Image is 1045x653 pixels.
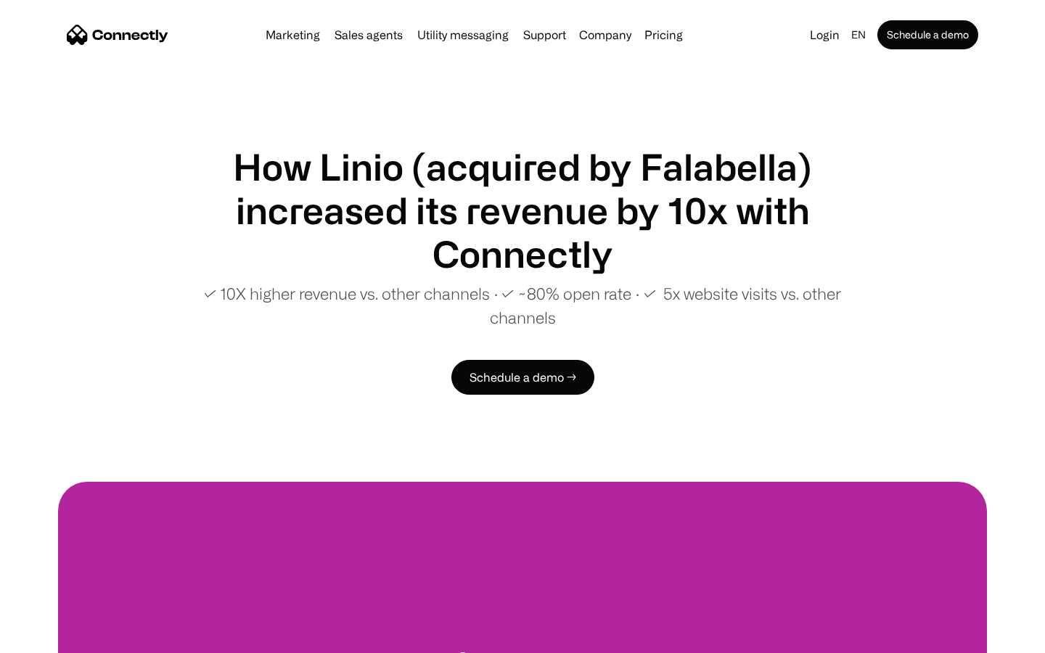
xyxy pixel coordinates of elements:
[451,360,594,395] a: Schedule a demo →
[174,282,871,329] p: ✓ 10X higher revenue vs. other channels ∙ ✓ ~80% open rate ∙ ✓ 5x website visits vs. other channels
[845,25,874,45] div: en
[29,628,87,648] ul: Language list
[67,24,168,46] a: home
[15,626,87,648] aside: Language selected: English
[877,20,978,49] a: Schedule a demo
[851,25,866,45] div: en
[517,29,572,41] a: Support
[329,29,409,41] a: Sales agents
[804,25,845,45] a: Login
[174,145,871,276] h1: How Linio (acquired by Falabella) increased its revenue by 10x with Connectly
[575,25,636,45] div: Company
[260,29,326,41] a: Marketing
[639,29,689,41] a: Pricing
[579,25,631,45] div: Company
[411,29,515,41] a: Utility messaging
